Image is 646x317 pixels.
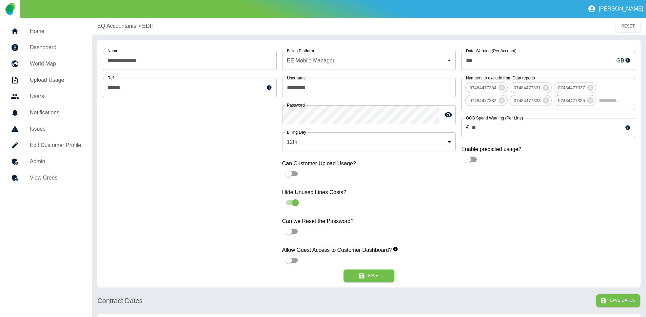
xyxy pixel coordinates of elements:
h5: Users [30,92,81,100]
button: Save [344,269,394,282]
a: Notifications [5,105,86,121]
label: Name [107,48,118,54]
a: Upload Usage [5,72,86,88]
p: [PERSON_NAME] [599,6,643,12]
svg: This sets the monthly warning limit for your customer’s Mobile Data usage and will be displayed a... [625,58,630,63]
label: Allow Guest Access to Customer Dashboard? [282,246,456,254]
button: [PERSON_NAME] [585,2,646,16]
button: Save Dates [596,294,640,307]
div: 07484477333 [510,95,552,106]
a: Admin [5,153,86,170]
a: Dashboard [5,39,86,56]
span: 07484477337 [554,84,589,92]
a: EQ Accountants [97,22,136,30]
label: Billing Day [287,129,306,135]
label: Enable predicted usage? [461,145,635,153]
a: EDIT [142,22,154,30]
div: 07484477337 [554,82,596,93]
h5: Edit Customer Profile [30,141,81,149]
a: View Creds [5,170,86,186]
a: Users [5,88,86,105]
h6: Contract Dates [97,295,142,306]
label: Hide Unused Lines Costs? [282,188,456,196]
a: Home [5,23,86,39]
label: Ref [107,75,114,81]
span: 07484477334 [466,84,500,92]
h5: Home [30,27,81,35]
p: > [138,22,141,30]
h5: Upload Usage [30,76,81,84]
span: 07484477332 [466,97,500,105]
button: RESET [615,20,641,33]
span: 07484477333 [510,97,545,105]
label: Password [287,102,305,108]
label: Can we Reset the Password? [282,217,456,225]
h5: Notifications [30,109,81,117]
label: Can Customer Upload Usage? [282,160,456,167]
span: 07484477331 [510,84,545,92]
label: Data Warning (Per Account) [466,48,516,54]
label: OOB Spend Warning (Per Line) [466,115,523,121]
svg: This sets the warning limit for each line’s Out-of-Bundle usage and usage exceeding the limit wil... [625,125,630,130]
a: Issues [5,121,86,137]
h5: World Map [30,60,81,68]
h5: Dashboard [30,43,81,52]
img: Logo [5,3,15,15]
h5: Admin [30,157,81,166]
div: 07484477334 [465,82,508,93]
button: toggle password visibility [442,108,455,122]
a: Edit Customer Profile [5,137,86,153]
h5: View Creds [30,174,81,182]
span: 07484477335 [554,97,589,105]
div: 07484477331 [510,82,552,93]
svg: This is a unique reference for your use - it can be anything [267,85,272,90]
label: Numbers to exclude from Data reports [466,75,535,81]
p: £ [466,124,469,132]
div: 07484477335 [554,95,596,106]
div: 12th [282,132,456,151]
a: World Map [5,56,86,72]
label: Username [287,75,306,81]
label: Billing Platform [287,48,314,54]
div: 07484477332 [465,95,508,106]
div: EE Mobile Manager [282,51,456,70]
h5: Issues [30,125,81,133]
svg: When enabled, this allows guest users to view your customer dashboards. [393,246,398,252]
